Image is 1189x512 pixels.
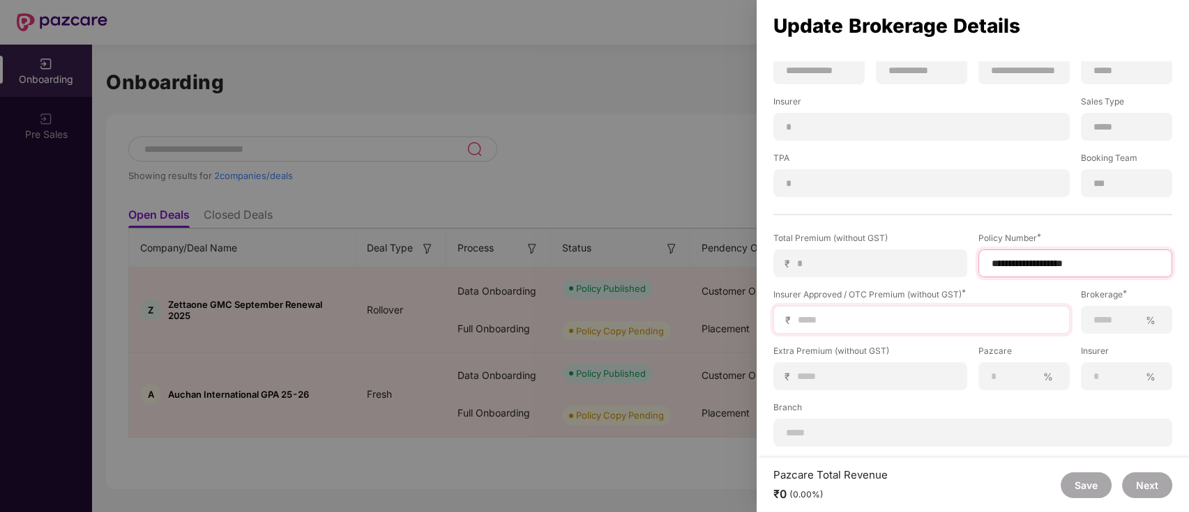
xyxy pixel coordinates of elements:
div: Pazcare Total Revenue [773,468,888,481]
label: TPA [773,152,1070,169]
label: Sales Type [1081,95,1172,113]
label: Total Premium (without GST) [773,232,967,249]
label: Pazcare [978,345,1070,362]
label: Extra Premium (without GST) [773,345,967,362]
label: Insurer [1081,345,1172,362]
div: Update Brokerage Details [773,18,1172,33]
button: Save [1061,472,1112,498]
div: Insurer Approved / OTC Premium (without GST) [773,288,1070,300]
span: % [1038,370,1059,383]
div: ₹0 [773,487,888,502]
span: ₹ [785,313,796,327]
label: Insurer [773,95,1070,113]
span: ₹ [785,370,796,383]
span: % [1140,370,1161,383]
div: (0.00%) [789,489,824,500]
label: Booking Team [1081,152,1172,169]
div: Brokerage [1081,288,1172,300]
div: Policy Number [978,232,1172,244]
button: Next [1122,472,1172,498]
label: Branch [773,401,1172,419]
span: ₹ [785,257,796,270]
span: % [1140,313,1161,327]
